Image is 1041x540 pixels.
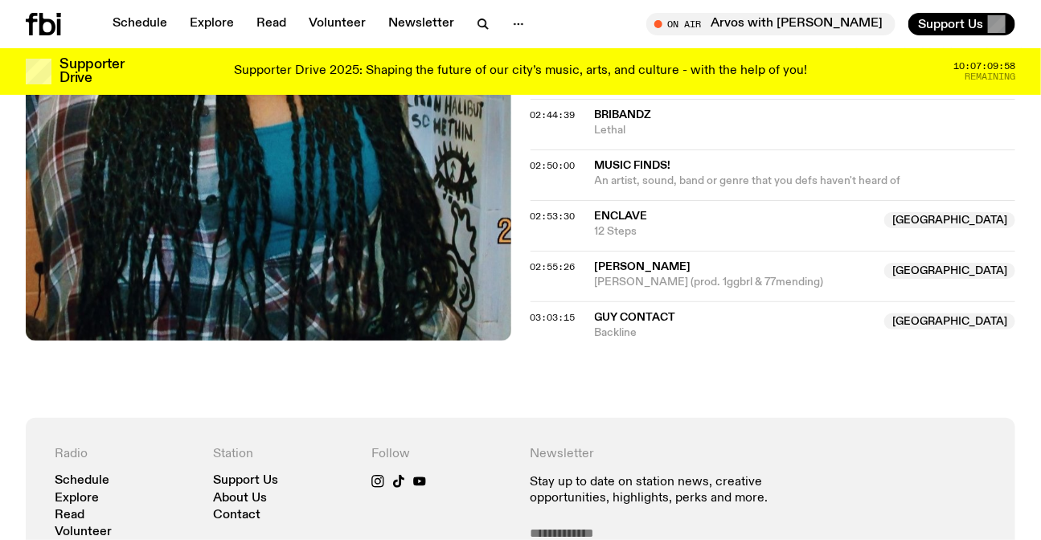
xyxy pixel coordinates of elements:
[595,224,875,239] span: 12 Steps
[531,212,576,221] button: 02:53:30
[247,13,296,35] a: Read
[595,211,648,222] span: Enclave
[55,447,194,462] h4: Radio
[531,108,576,121] span: 02:44:39
[55,475,109,487] a: Schedule
[55,526,112,538] a: Volunteer
[531,313,576,322] button: 03:03:15
[213,493,267,505] a: About Us
[379,13,464,35] a: Newsletter
[531,475,828,505] p: Stay up to date on station news, creative opportunities, highlights, perks and more.
[103,13,177,35] a: Schedule
[531,210,576,223] span: 02:53:30
[595,175,901,186] span: An artist, sound, band or genre that you defs haven't heard of
[646,13,896,35] button: On AirArvos with [PERSON_NAME]
[371,447,510,462] h4: Follow
[531,447,828,462] h4: Newsletter
[884,263,1015,279] span: [GEOGRAPHIC_DATA]
[595,325,875,341] span: Backline
[595,261,691,272] span: [PERSON_NAME]
[299,13,375,35] a: Volunteer
[234,64,807,79] p: Supporter Drive 2025: Shaping the future of our city’s music, arts, and culture - with the help o...
[595,158,1006,174] span: MUSIC FINDS!
[531,263,576,272] button: 02:55:26
[918,17,983,31] span: Support Us
[531,159,576,172] span: 02:50:00
[531,162,576,170] button: 02:50:00
[213,509,260,522] a: Contact
[531,311,576,324] span: 03:03:15
[595,312,676,323] span: Guy Contact
[953,62,1015,71] span: 10:07:09:58
[59,58,124,85] h3: Supporter Drive
[595,123,1016,138] span: Lethal
[908,13,1015,35] button: Support Us
[595,275,875,290] span: [PERSON_NAME] (prod. 1ggbrl & 77mending)
[55,509,84,522] a: Read
[531,111,576,120] button: 02:44:39
[55,493,99,505] a: Explore
[180,13,244,35] a: Explore
[213,447,352,462] h4: Station
[884,212,1015,228] span: [GEOGRAPHIC_DATA]
[595,109,652,121] span: Bribandz
[965,72,1015,81] span: Remaining
[531,260,576,273] span: 02:55:26
[884,313,1015,329] span: [GEOGRAPHIC_DATA]
[213,475,278,487] a: Support Us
